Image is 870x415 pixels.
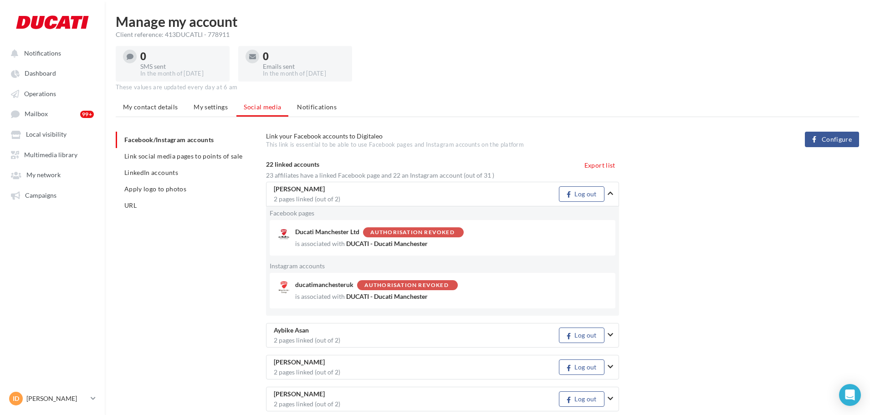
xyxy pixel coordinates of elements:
span: ducatimanchesteruk [295,281,353,288]
span: My network [26,171,61,179]
span: Multimedia library [24,151,77,159]
button: Configure [805,132,859,147]
div: is associated with [295,241,345,247]
button: Log out [559,359,604,375]
div: In the month of [DATE] [263,70,345,78]
div: Authorisation revoked [364,282,449,288]
span: Configure [822,136,852,143]
span: [PERSON_NAME] [274,186,325,193]
div: SMS sent [140,63,222,70]
div: Instagram accounts [270,263,615,269]
div: 2 pages linked (out of 2) [274,401,559,407]
span: DUCATI - Ducati Manchester [346,239,428,248]
span: [PERSON_NAME] [274,359,325,366]
span: Operations [24,90,56,97]
a: Dashboard [5,65,99,81]
span: DUCATI - Ducati Manchester [346,292,428,301]
span: URL [124,201,137,209]
span: Apply logo to photos [124,185,186,193]
span: Campaigns [25,191,56,199]
span: Dashboard [25,70,56,77]
span: Ducati Manchester Ltd [295,228,359,236]
span: My settings [194,103,228,111]
div: Open Intercom Messenger [839,384,861,406]
a: ID [PERSON_NAME] [7,390,97,407]
span: Notifications [24,49,61,57]
a: My network [5,166,99,183]
button: Log out [559,186,604,202]
a: Campaigns [5,187,99,203]
div: Client reference: 413DUCATLI - 778911 [116,30,859,39]
div: 2 pages linked (out of 2) [274,196,559,202]
a: Operations [5,85,99,102]
button: Log out [559,391,604,407]
div: 2 pages linked (out of 2) [274,337,559,343]
div: 0 [263,51,345,61]
span: Aybike Asan [274,327,309,334]
span: Link your Facebook accounts to Digitaleo [266,132,383,140]
span: LinkedIn accounts [124,169,178,176]
div: These values are updated every day at 6 am [116,83,859,92]
a: Mailbox 99+ [5,105,99,122]
button: Notifications [5,45,96,61]
span: Link social media pages to points of sale [124,152,242,160]
span: ID [13,394,19,403]
button: Log out [559,328,604,343]
div: This link is essential to be able to use Facebook pages and Instagram accounts on the platform [266,141,659,149]
span: My contact details [123,103,178,111]
div: 0 [140,51,222,61]
span: Notifications [297,103,337,111]
div: Facebook pages [270,210,615,216]
span: 22 linked accounts [266,160,319,168]
div: Authorisation revoked [370,230,455,236]
span: Local visibility [26,131,67,138]
h1: Manage my account [116,15,859,28]
div: 99+ [80,111,94,118]
div: 2 pages linked (out of 2) [274,369,559,375]
span: Mailbox [25,110,48,118]
button: Export list [581,160,619,171]
div: In the month of [DATE] [140,70,222,78]
div: 23 affiliates have a linked Facebook page and 22 an Instagram account (out of 31 ) [266,171,619,180]
a: Local visibility [5,126,99,142]
a: Multimedia library [5,146,99,163]
div: is associated with [295,293,345,300]
p: [PERSON_NAME] [26,394,87,403]
span: [PERSON_NAME] [274,391,325,398]
div: Emails sent [263,63,345,70]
